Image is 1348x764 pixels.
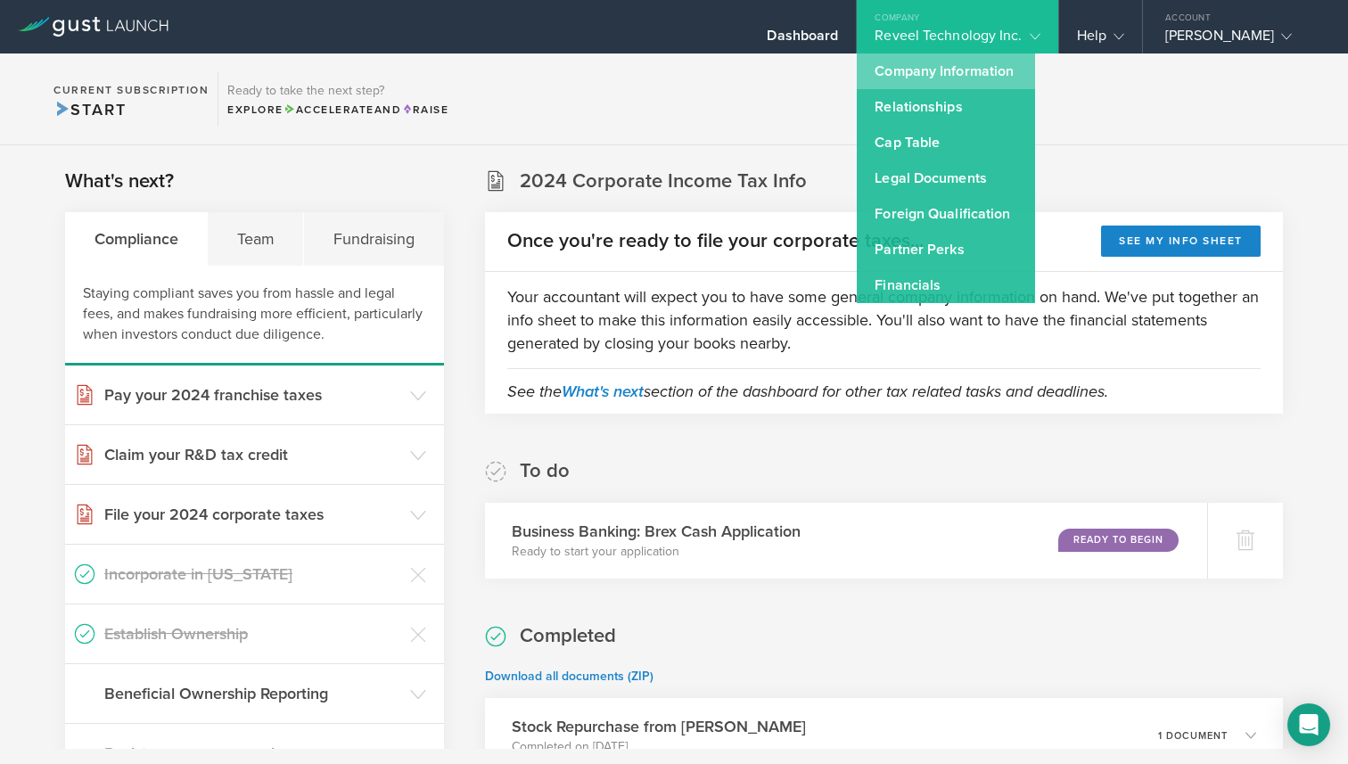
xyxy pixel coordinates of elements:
div: [PERSON_NAME] [1165,27,1317,53]
span: and [284,103,402,116]
div: Ready to Begin [1058,529,1179,552]
h3: Stock Repurchase from [PERSON_NAME] [512,715,806,738]
span: Start [53,100,126,119]
div: Help [1077,27,1124,53]
div: Staying compliant saves you from hassle and legal fees, and makes fundraising more efficient, par... [65,266,444,366]
div: Explore [227,102,448,118]
em: See the section of the dashboard for other tax related tasks and deadlines. [507,382,1108,401]
div: Ready to take the next step?ExploreAccelerateandRaise [218,71,457,127]
h3: File your 2024 corporate taxes [104,503,401,526]
p: Your accountant will expect you to have some general company information on hand. We've put toget... [507,285,1261,355]
h2: Current Subscription [53,85,209,95]
h3: Establish Ownership [104,622,401,645]
div: Team [208,212,304,266]
h3: Business Banking: Brex Cash Application [512,520,801,543]
div: Dashboard [767,27,838,53]
div: Business Banking: Brex Cash ApplicationReady to start your applicationReady to Begin [485,503,1207,579]
p: 1 document [1158,731,1228,741]
span: Accelerate [284,103,374,116]
h2: What's next? [65,168,174,194]
span: Raise [401,103,448,116]
a: Download all documents (ZIP) [485,669,653,684]
h3: Pay your 2024 franchise taxes [104,383,401,407]
h2: To do [520,458,570,484]
h3: Claim your R&D tax credit [104,443,401,466]
a: What's next [562,382,644,401]
button: See my info sheet [1101,226,1261,257]
h2: Completed [520,623,616,649]
h3: Incorporate in [US_STATE] [104,563,401,586]
div: Open Intercom Messenger [1287,703,1330,746]
h2: Once you're ready to file your corporate taxes... [507,228,924,254]
div: Fundraising [304,212,443,266]
p: Ready to start your application [512,543,801,561]
p: Completed on [DATE] [512,738,806,756]
h3: Beneficial Ownership Reporting [104,682,401,705]
div: Reveel Technology Inc. [875,27,1040,53]
h2: 2024 Corporate Income Tax Info [520,168,807,194]
div: Compliance [65,212,208,266]
h3: Ready to take the next step? [227,85,448,97]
